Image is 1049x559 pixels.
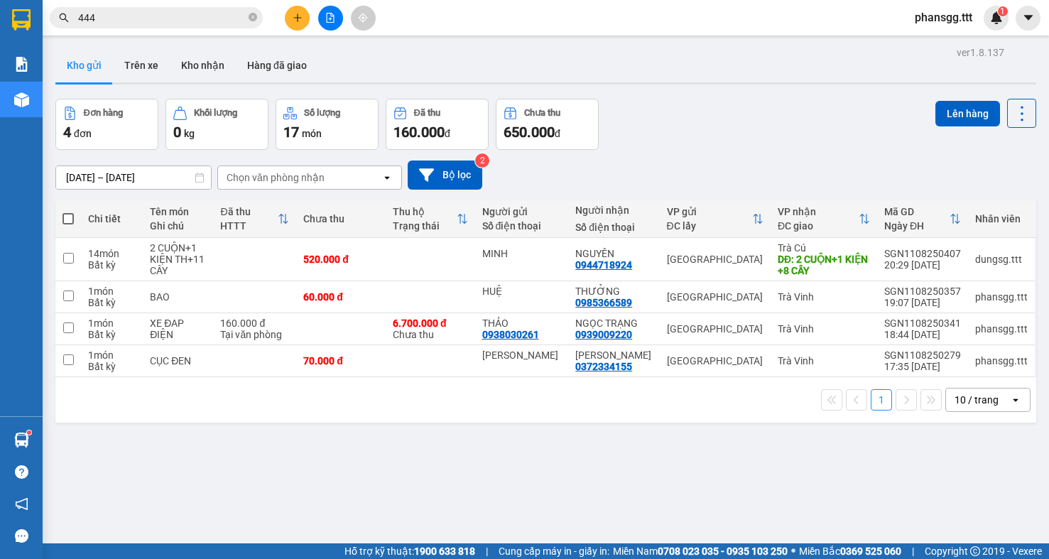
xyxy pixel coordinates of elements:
div: SGN1108250341 [884,318,961,329]
button: plus [285,6,310,31]
span: 160.000 [393,124,445,141]
div: 70.000 đ [303,355,379,367]
div: Nhân viên [975,213,1028,224]
div: Trà Cú [778,242,870,254]
img: icon-new-feature [990,11,1003,24]
div: 1 món [88,318,136,329]
div: XE ĐAP ĐIỆN [150,318,206,340]
svg: open [1010,394,1021,406]
div: 0944718924 [575,259,632,271]
button: 1 [871,389,892,411]
div: Thu hộ [393,206,457,217]
span: 17 [283,124,299,141]
div: Chưa thu [524,108,560,118]
sup: 1 [998,6,1008,16]
span: món [302,128,322,139]
sup: 2 [475,153,489,168]
div: 10 / trang [955,393,999,407]
div: Chọn văn phòng nhận [227,170,325,185]
div: GIA HUY [482,349,562,361]
div: 17:35 [DATE] [884,361,961,372]
button: Kho gửi [55,48,113,82]
div: MINH ĐỨC [575,349,652,361]
th: Toggle SortBy [771,200,877,238]
span: đ [555,128,560,139]
div: Trà Vinh [778,323,870,335]
button: Kho nhận [170,48,236,82]
span: 1 [1000,6,1005,16]
img: warehouse-icon [14,433,29,447]
span: đơn [74,128,92,139]
div: HTTT [220,220,278,232]
button: Bộ lọc [408,161,482,190]
div: Trạng thái [393,220,457,232]
div: Bất kỳ [88,361,136,372]
sup: 1 [27,430,31,435]
div: [GEOGRAPHIC_DATA] [667,254,763,265]
div: 18:44 [DATE] [884,329,961,340]
div: 19:07 [DATE] [884,297,961,308]
span: | [486,543,488,559]
div: Ghi chú [150,220,206,232]
div: 0372334155 [575,361,632,372]
span: close-circle [249,11,257,25]
div: 1 món [88,349,136,361]
span: plus [293,13,303,23]
div: Người nhận [575,205,652,216]
span: message [15,529,28,543]
div: ĐC giao [778,220,859,232]
div: SGN1108250279 [884,349,961,361]
button: file-add [318,6,343,31]
div: Bất kỳ [88,297,136,308]
span: Miền Nam [613,543,788,559]
div: Số điện thoại [482,220,562,232]
div: VP gửi [667,206,752,217]
img: warehouse-icon [14,92,29,107]
span: file-add [325,13,335,23]
div: THƯỞNG [575,286,652,297]
div: Trà Vinh [778,291,870,303]
div: 520.000 đ [303,254,379,265]
div: 160.000 đ [220,318,289,329]
button: Khối lượng0kg [165,99,268,150]
div: 1 món [88,286,136,297]
div: THẢO [482,318,562,329]
div: 6.700.000 đ [393,318,468,329]
div: Số điện thoại [575,222,652,233]
button: Số lượng17món [276,99,379,150]
th: Toggle SortBy [877,200,968,238]
strong: 1900 633 818 [414,546,475,557]
div: Chưa thu [393,318,468,340]
div: 2 CUỘN+1 KIỆN TH+11 CÂY [150,242,206,276]
button: Lên hàng [935,101,1000,126]
span: 0 [173,124,181,141]
div: SGN1108250357 [884,286,961,297]
div: NGỌC TRẠNG [575,318,652,329]
span: Miền Bắc [799,543,901,559]
div: Tên món [150,206,206,217]
span: caret-down [1022,11,1035,24]
button: Hàng đã giao [236,48,318,82]
button: Đã thu160.000đ [386,99,489,150]
div: ĐC lấy [667,220,752,232]
div: DĐ: 2 CUỘN+1 KIỆN +8 CÂY [778,254,870,276]
span: ⚪️ [791,548,795,554]
div: phansgg.ttt [975,355,1028,367]
div: Trà Vinh [778,355,870,367]
span: | [912,543,914,559]
button: aim [351,6,376,31]
div: Mã GD [884,206,950,217]
div: ver 1.8.137 [957,45,1004,60]
div: Người gửi [482,206,562,217]
div: [GEOGRAPHIC_DATA] [667,291,763,303]
strong: 0369 525 060 [840,546,901,557]
th: Toggle SortBy [213,200,296,238]
div: Bất kỳ [88,259,136,271]
span: 4 [63,124,71,141]
input: Select a date range. [56,166,211,189]
div: Đã thu [220,206,278,217]
div: SGN1108250407 [884,248,961,259]
div: VP nhận [778,206,859,217]
button: caret-down [1016,6,1040,31]
div: Ngày ĐH [884,220,950,232]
